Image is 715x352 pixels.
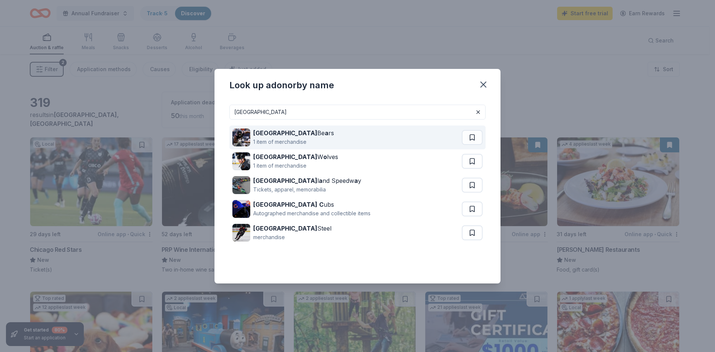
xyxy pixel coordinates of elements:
[253,177,317,184] strong: [GEOGRAPHIC_DATA]
[253,176,361,185] div: l nd Speedw y
[253,201,317,208] strong: [GEOGRAPHIC_DATA]
[229,79,334,91] div: Look up a donor by name
[319,177,322,184] strong: a
[253,225,317,232] strong: [GEOGRAPHIC_DATA]
[253,129,317,137] strong: [GEOGRAPHIC_DATA]
[253,200,371,209] div: ubs
[253,185,361,194] div: Tickets, apparel, memorabilia
[319,201,324,208] strong: C
[253,224,331,233] div: Steel
[232,176,250,194] img: Image for Chicagoland Speedway
[253,129,334,137] div: Be rs
[253,209,371,218] div: Autographed merchandise and collectible items
[325,129,328,137] strong: a
[354,177,358,184] strong: a
[253,152,338,161] div: W lves
[253,153,317,161] strong: [GEOGRAPHIC_DATA]
[323,153,327,161] strong: o
[232,152,250,170] img: Image for Chicago Wolves
[253,161,338,170] div: 1 item of merchandise
[232,200,250,218] img: Image for Chicago Cubs
[232,129,250,146] img: Image for Chicago Bears
[232,224,250,242] img: Image for Chicago Steel
[253,137,334,146] div: 1 item of merchandise
[229,105,486,120] input: Search
[253,233,331,242] div: merchandise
